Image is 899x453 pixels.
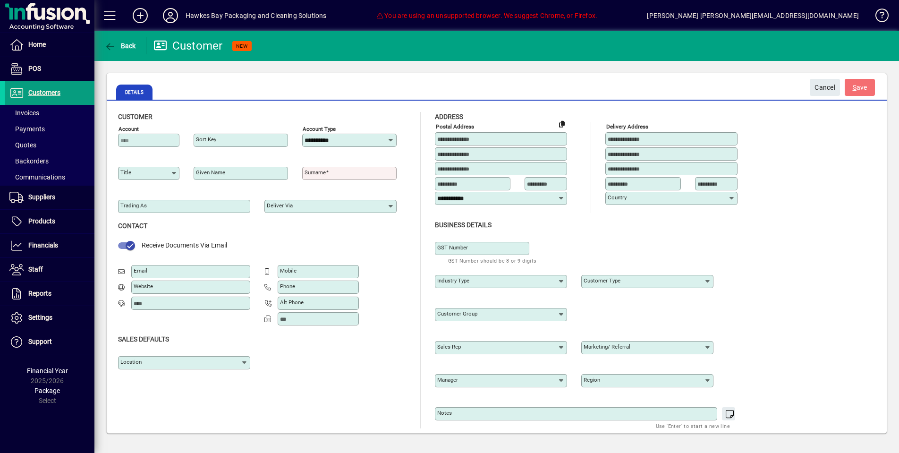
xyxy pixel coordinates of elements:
mat-label: Surname [305,169,326,176]
mat-label: Trading as [120,202,147,209]
span: Products [28,217,55,225]
span: Communications [9,173,65,181]
a: POS [5,57,94,81]
a: Payments [5,121,94,137]
span: Financial Year [27,367,68,375]
mat-label: Sort key [196,136,216,143]
mat-label: Alt Phone [280,299,304,306]
span: Financials [28,241,58,249]
a: Suppliers [5,186,94,209]
mat-label: Country [608,194,627,201]
span: Business details [435,221,492,229]
mat-label: Region [584,376,600,383]
span: Quotes [9,141,36,149]
a: Backorders [5,153,94,169]
a: Staff [5,258,94,282]
mat-label: GST Number [437,244,468,251]
span: Suppliers [28,193,55,201]
mat-label: Account [119,126,139,132]
mat-label: Customer group [437,310,477,317]
mat-label: Title [120,169,131,176]
mat-label: Sales rep [437,343,461,350]
a: Knowledge Base [868,2,887,33]
a: Support [5,330,94,354]
mat-label: Deliver via [267,202,293,209]
button: Profile [155,7,186,24]
a: Communications [5,169,94,185]
span: S [853,84,857,91]
span: Customer [118,113,153,120]
app-page-header-button: Back [94,37,146,54]
mat-label: Manager [437,376,458,383]
button: Copy to Delivery address [554,116,569,131]
span: Package [34,387,60,394]
span: Backorders [9,157,49,165]
span: Reports [28,290,51,297]
span: Customers [28,89,60,96]
span: Sales defaults [118,335,169,343]
span: Invoices [9,109,39,117]
span: Contact [118,222,147,230]
span: Back [104,42,136,50]
mat-hint: GST Number should be 8 or 9 digits [448,255,537,266]
mat-label: Notes [437,410,452,416]
a: Home [5,33,94,57]
a: Quotes [5,137,94,153]
mat-label: Phone [280,283,295,290]
span: Details [116,85,153,100]
mat-label: Location [120,359,142,365]
mat-label: Mobile [280,267,297,274]
span: Home [28,41,46,48]
button: Save [845,79,875,96]
mat-label: Industry type [437,277,469,284]
button: Cancel [810,79,840,96]
mat-label: Email [134,267,147,274]
mat-label: Account Type [303,126,336,132]
button: Back [102,37,138,54]
mat-hint: Use 'Enter' to start a new line [656,420,730,431]
a: Products [5,210,94,233]
span: POS [28,65,41,72]
span: Staff [28,265,43,273]
span: Address [435,113,463,120]
div: Hawkes Bay Packaging and Cleaning Solutions [186,8,327,23]
span: You are using an unsupported browser. We suggest Chrome, or Firefox. [376,12,597,19]
span: Cancel [814,80,835,95]
mat-label: Website [134,283,153,290]
mat-label: Given name [196,169,225,176]
span: Receive Documents Via Email [142,241,227,249]
span: ave [853,80,867,95]
a: Settings [5,306,94,330]
span: Settings [28,314,52,321]
button: Add [125,7,155,24]
span: Support [28,338,52,345]
a: Financials [5,234,94,257]
a: Reports [5,282,94,306]
span: Payments [9,125,45,133]
div: [PERSON_NAME] [PERSON_NAME][EMAIL_ADDRESS][DOMAIN_NAME] [647,8,859,23]
mat-label: Marketing/ Referral [584,343,630,350]
mat-label: Customer type [584,277,620,284]
div: Customer [153,38,223,53]
a: Invoices [5,105,94,121]
span: NEW [236,43,248,49]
